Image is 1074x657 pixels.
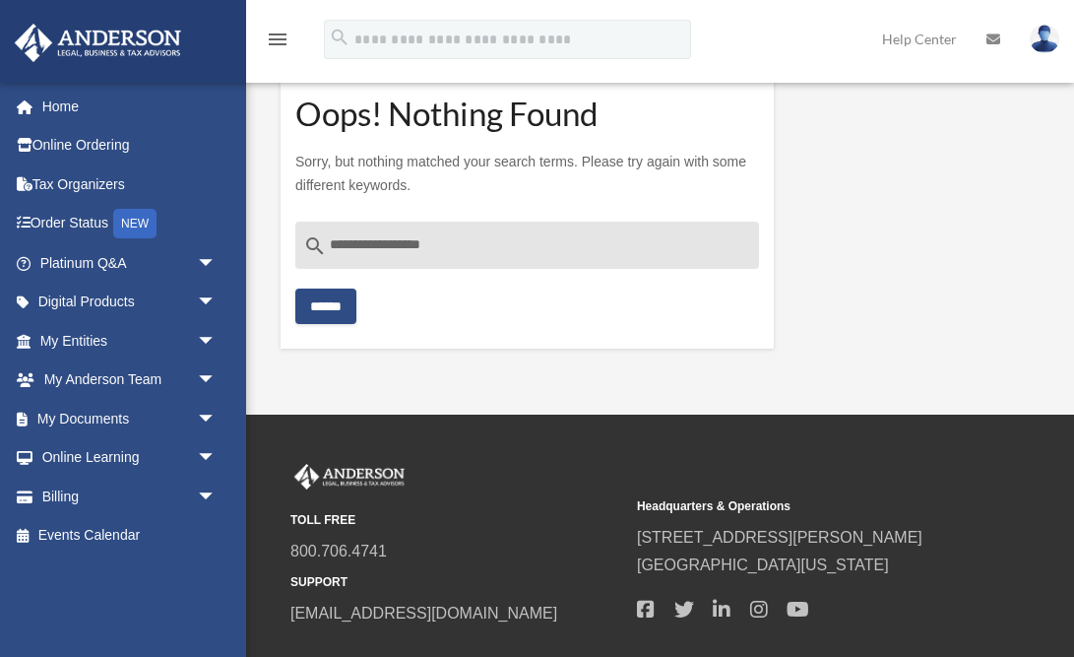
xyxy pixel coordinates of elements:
[295,101,759,126] h1: Oops! Nothing Found
[1030,25,1059,53] img: User Pic
[197,361,236,401] span: arrow_drop_down
[14,126,246,165] a: Online Ordering
[637,496,970,517] small: Headquarters & Operations
[197,283,236,323] span: arrow_drop_down
[290,464,409,490] img: Anderson Advisors Platinum Portal
[197,243,236,284] span: arrow_drop_down
[637,557,889,573] a: [GEOGRAPHIC_DATA][US_STATE]
[295,150,759,198] p: Sorry, but nothing matched your search terms. Please try again with some different keywords.
[266,34,289,51] a: menu
[14,243,246,283] a: Platinum Q&Aarrow_drop_down
[14,516,246,556] a: Events Calendar
[197,321,236,361] span: arrow_drop_down
[197,438,236,479] span: arrow_drop_down
[14,321,246,361] a: My Entitiesarrow_drop_down
[14,399,246,438] a: My Documentsarrow_drop_down
[197,477,236,517] span: arrow_drop_down
[290,510,623,531] small: TOLL FREE
[14,283,246,322] a: Digital Productsarrow_drop_down
[197,399,236,439] span: arrow_drop_down
[14,477,246,516] a: Billingarrow_drop_down
[290,605,557,622] a: [EMAIL_ADDRESS][DOMAIN_NAME]
[113,209,157,238] div: NEW
[303,234,327,258] i: search
[9,24,187,62] img: Anderson Advisors Platinum Portal
[14,361,246,400] a: My Anderson Teamarrow_drop_down
[14,438,246,478] a: Online Learningarrow_drop_down
[637,529,922,546] a: [STREET_ADDRESS][PERSON_NAME]
[290,543,387,559] a: 800.706.4741
[290,572,623,593] small: SUPPORT
[14,204,246,244] a: Order StatusNEW
[266,28,289,51] i: menu
[14,87,236,126] a: Home
[14,164,246,204] a: Tax Organizers
[329,27,350,48] i: search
